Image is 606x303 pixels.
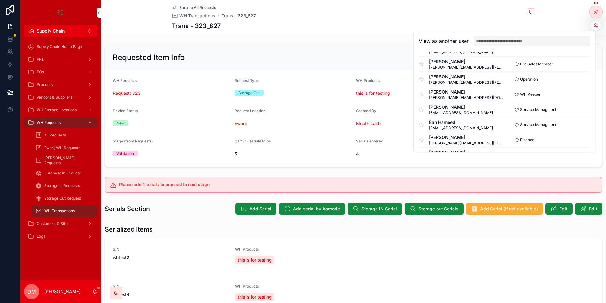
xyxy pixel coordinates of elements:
a: Storage In Requests [32,180,97,191]
h2: View as another user [419,37,469,45]
a: Storage Out Request [32,193,97,204]
div: New [116,120,125,126]
button: Add serial by barcode [279,203,345,215]
button: Edit [575,203,602,215]
div: Storage Out [238,90,260,96]
p: [PERSON_NAME] [44,288,80,295]
span: Add Serial (if not available) [480,206,538,212]
span: Request: 323 [113,90,141,96]
span: Device Status [113,108,138,113]
span: Products [37,82,53,87]
span: Request Location [235,108,265,113]
a: WH Transactions [172,13,215,19]
a: this is for testing [356,90,390,96]
a: S/Nwhtest2WH Productsthis is for testing [105,238,602,275]
span: [PERSON_NAME] [429,149,493,156]
a: Customers & Sites [24,218,97,229]
span: WH Requests [113,78,137,83]
span: Muath Laith [356,120,381,127]
a: Logs [24,231,97,242]
span: QTY OF serials to be [235,139,271,143]
span: Stage (from Requests) [113,139,153,143]
span: [PERSON_NAME][EMAIL_ADDRESS][DOMAIN_NAME] [429,95,504,100]
span: Operation [520,77,538,82]
button: Select Button [24,25,97,37]
span: Serials entered [356,139,383,143]
span: Storage out Serials [419,206,459,212]
span: whtest4 [113,291,228,298]
span: this is for testing [238,294,272,300]
span: [PERSON_NAME] [429,104,493,110]
button: Edit [545,203,573,215]
span: [PERSON_NAME] [429,134,504,141]
span: WH Transactions [44,209,75,214]
span: WH Storage Locations [37,107,77,112]
a: Supply Chain Home Page [24,41,97,52]
span: Service Managment [520,107,556,112]
span: Add Serial [249,206,271,212]
span: WH Products [356,78,380,83]
span: Supply Chain Home Page [37,44,82,49]
a: Trans - 323_827 [222,13,256,19]
span: Created By [356,108,376,113]
span: WH Keeper [520,92,541,97]
a: this is for testing [235,293,274,301]
span: [EMAIL_ADDRESS][DOMAIN_NAME] [429,125,493,130]
span: whtest2 [113,254,228,261]
span: Customers & Sites [37,221,69,226]
h1: Trans - 323_827 [172,21,221,30]
span: vendors & Suppliers [37,95,72,100]
a: POs [24,66,97,78]
span: PRs [37,57,44,62]
span: All Requests [44,133,66,138]
span: WH Transactions [179,13,215,19]
a: WH Transactions [32,205,97,217]
a: vendors & Suppliers [24,92,97,103]
span: Edit [559,206,567,212]
a: Products [24,79,97,90]
span: Back to All Requests [179,5,216,10]
h5: Please add 1 serials to proceed to next stage [119,182,597,187]
span: Logs [37,234,45,239]
a: All Requests [32,130,97,141]
span: Supply Chain [37,28,65,34]
span: [PERSON_NAME][EMAIL_ADDRESS][PERSON_NAME][DOMAIN_NAME] [429,65,504,70]
a: WH Storage Locations [24,104,97,116]
h1: Serials Section [105,204,150,213]
button: Storage out Serials [405,203,464,215]
span: [PERSON_NAME] [429,74,504,80]
a: this is for testing [235,256,274,264]
span: Storage Out Request [44,196,81,201]
div: Validation [116,151,134,156]
span: S/N [113,247,228,252]
span: this is for testing [238,257,272,263]
span: Finance [520,137,534,142]
span: Storage IN Serial [361,206,397,212]
span: Ban Hameed [429,119,493,125]
span: WH Requests [37,120,61,125]
span: WH Products [235,247,350,252]
a: Back to All Requests [172,5,216,10]
a: WH Requests [24,117,97,128]
span: WH Products [235,284,350,289]
span: Request Type [235,78,259,83]
span: [PERSON_NAME] [429,58,504,65]
span: DM [27,288,36,295]
img: App logo [56,8,66,18]
button: Add Serial [235,203,276,215]
div: scrollable content [20,37,101,250]
h1: Serialized Items [105,225,153,234]
span: S/N [113,284,228,289]
span: Storage In Requests [44,183,80,188]
h2: Requested Item Info [113,52,185,63]
span: [EMAIL_ADDRESS][DOMAIN_NAME] [429,50,493,55]
span: Add serial by barcode [293,206,340,212]
span: 4 [356,151,473,157]
span: [EMAIL_ADDRESS][DOMAIN_NAME] [429,110,493,115]
a: Purchase in Request [32,167,97,179]
span: POs [37,70,44,75]
span: [PERSON_NAME] [429,89,504,95]
span: Purchase in Request [44,171,81,176]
